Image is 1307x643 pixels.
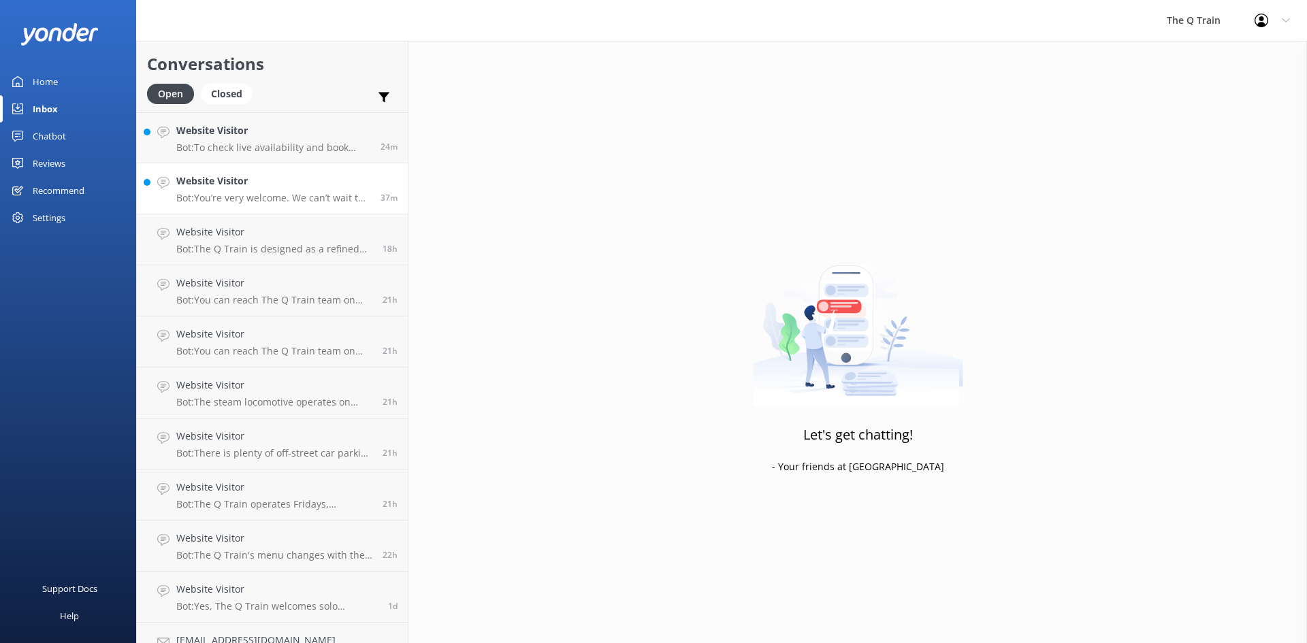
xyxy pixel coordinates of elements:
[383,396,398,408] span: Sep 10 2025 11:48am (UTC +10:00) Australia/Sydney
[176,396,372,408] p: Bot: The steam locomotive operates on select weekends throughout the year, typically from [DATE] ...
[176,582,378,597] h4: Website Visitor
[137,316,408,367] a: Website VisitorBot:You can reach The Q Train team on [PHONE_NUMBER] or email [EMAIL_ADDRESS][DOMA...
[176,192,370,204] p: Bot: You’re very welcome. We can’t wait to have you onboard The Q Train.
[60,602,79,629] div: Help
[33,204,65,231] div: Settings
[383,498,398,510] span: Sep 10 2025 11:40am (UTC +10:00) Australia/Sydney
[20,23,99,46] img: yonder-white-logo.png
[33,177,84,204] div: Recommend
[383,294,398,306] span: Sep 10 2025 11:56am (UTC +10:00) Australia/Sydney
[176,429,372,444] h4: Website Visitor
[137,163,408,214] a: Website VisitorBot:You’re very welcome. We can’t wait to have you onboard The Q Train.37m
[176,294,372,306] p: Bot: You can reach The Q Train team on [PHONE_NUMBER] or email [EMAIL_ADDRESS][DOMAIN_NAME]. For ...
[383,243,398,254] span: Sep 10 2025 02:36pm (UTC +10:00) Australia/Sydney
[137,521,408,572] a: Website VisitorBot:The Q Train's menu changes with the seasons, with a new selection every three ...
[33,150,65,177] div: Reviews
[176,498,372,510] p: Bot: The Q Train operates Fridays, Saturdays, and Sundays all year round, except on Public Holida...
[137,265,408,316] a: Website VisitorBot:You can reach The Q Train team on [PHONE_NUMBER] or email [EMAIL_ADDRESS][DOMA...
[176,447,372,459] p: Bot: There is plenty of off-street car parking at [GEOGRAPHIC_DATA]. The carpark is gravel, and w...
[176,345,372,357] p: Bot: You can reach The Q Train team on [PHONE_NUMBER] or email [EMAIL_ADDRESS][DOMAIN_NAME]. For ...
[201,84,253,104] div: Closed
[176,225,372,240] h4: Website Visitor
[803,424,913,446] h3: Let's get chatting!
[176,243,372,255] p: Bot: The Q Train is designed as a refined dining experience, but there is no specific dress code ...
[137,214,408,265] a: Website VisitorBot:The Q Train is designed as a refined dining experience, but there is no specif...
[381,141,398,152] span: Sep 11 2025 08:55am (UTC +10:00) Australia/Sydney
[147,84,194,104] div: Open
[176,327,372,342] h4: Website Visitor
[383,549,398,561] span: Sep 10 2025 10:38am (UTC +10:00) Australia/Sydney
[176,531,372,546] h4: Website Visitor
[33,95,58,122] div: Inbox
[388,600,398,612] span: Sep 10 2025 12:43am (UTC +10:00) Australia/Sydney
[176,174,370,188] h4: Website Visitor
[201,86,259,101] a: Closed
[42,575,97,602] div: Support Docs
[137,418,408,469] a: Website VisitorBot:There is plenty of off-street car parking at [GEOGRAPHIC_DATA]. The carpark is...
[176,600,378,612] p: Bot: Yes, The Q Train welcomes solo travellers for a degustation-style meal. You can book your ex...
[137,367,408,418] a: Website VisitorBot:The steam locomotive operates on select weekends throughout the year, typicall...
[753,237,963,407] img: artwork of a man stealing a conversation from at giant smartphone
[137,112,408,163] a: Website VisitorBot:To check live availability and book your experience, please visit [URL][DOMAIN...
[147,86,201,101] a: Open
[176,142,370,154] p: Bot: To check live availability and book your experience, please visit [URL][DOMAIN_NAME].
[176,378,372,393] h4: Website Visitor
[137,572,408,623] a: Website VisitorBot:Yes, The Q Train welcomes solo travellers for a degustation-style meal. You ca...
[176,549,372,561] p: Bot: The Q Train's menu changes with the seasons, with a new selection every three months. Please...
[383,345,398,357] span: Sep 10 2025 11:53am (UTC +10:00) Australia/Sydney
[33,122,66,150] div: Chatbot
[137,469,408,521] a: Website VisitorBot:The Q Train operates Fridays, Saturdays, and Sundays all year round, except on...
[33,68,58,95] div: Home
[383,447,398,459] span: Sep 10 2025 11:48am (UTC +10:00) Australia/Sydney
[147,51,398,77] h2: Conversations
[176,123,370,138] h4: Website Visitor
[176,480,372,495] h4: Website Visitor
[772,459,944,474] p: - Your friends at [GEOGRAPHIC_DATA]
[381,192,398,203] span: Sep 11 2025 08:42am (UTC +10:00) Australia/Sydney
[176,276,372,291] h4: Website Visitor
